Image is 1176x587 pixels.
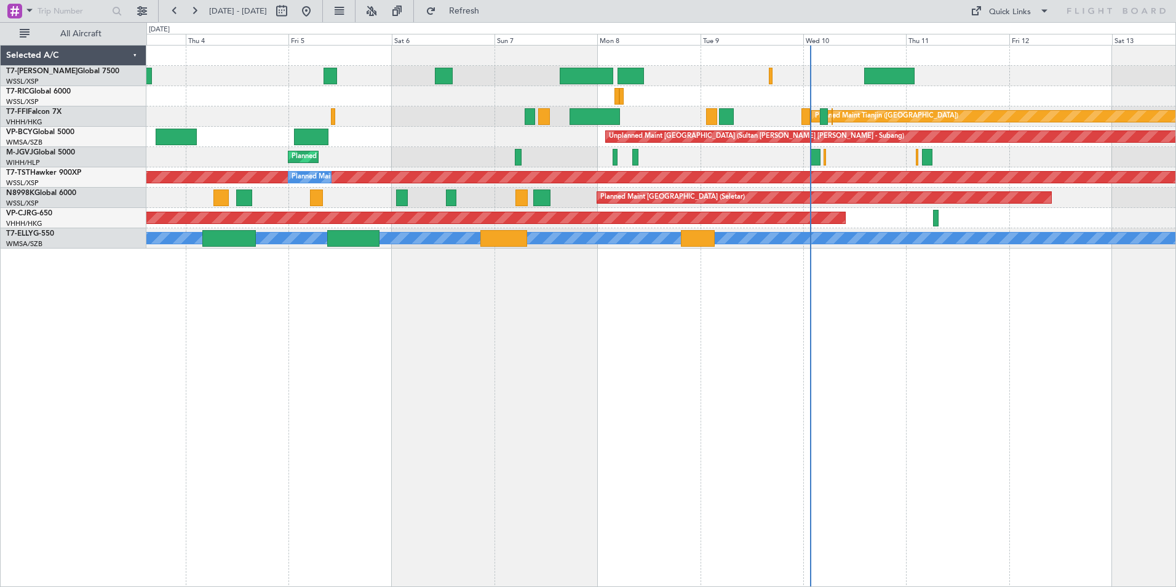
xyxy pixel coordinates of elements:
span: M-JGVJ [6,149,33,156]
a: WMSA/SZB [6,239,42,249]
a: T7-RICGlobal 6000 [6,88,71,95]
div: Planned Maint [292,168,336,186]
a: WSSL/XSP [6,77,39,86]
div: Quick Links [989,6,1031,18]
span: All Aircraft [32,30,130,38]
a: WSSL/XSP [6,178,39,188]
a: N8998KGlobal 6000 [6,190,76,197]
div: Fri 5 [288,34,391,45]
div: Planned Maint Tianjin ([GEOGRAPHIC_DATA]) [815,107,958,126]
div: Planned Maint [GEOGRAPHIC_DATA] (Seletar) [600,188,745,207]
div: Thu 11 [906,34,1009,45]
div: Sun 7 [495,34,597,45]
a: VP-CJRG-650 [6,210,52,217]
button: Refresh [420,1,494,21]
div: Planned Maint [GEOGRAPHIC_DATA] (Seletar) [292,148,436,166]
a: WSSL/XSP [6,97,39,106]
a: WSSL/XSP [6,199,39,208]
span: VP-CJR [6,210,31,217]
a: WIHH/HLP [6,158,40,167]
a: VHHH/HKG [6,219,42,228]
span: T7-ELLY [6,230,33,238]
span: Refresh [439,7,490,15]
div: [DATE] [149,25,170,35]
span: T7-FFI [6,108,28,116]
button: All Aircraft [14,24,133,44]
a: T7-TSTHawker 900XP [6,169,81,177]
span: T7-RIC [6,88,29,95]
div: Wed 10 [803,34,906,45]
div: Mon 8 [597,34,700,45]
a: M-JGVJGlobal 5000 [6,149,75,156]
span: VP-BCY [6,129,33,136]
div: Fri 12 [1009,34,1112,45]
span: N8998K [6,190,34,197]
span: [DATE] - [DATE] [209,6,267,17]
button: Quick Links [964,1,1055,21]
a: T7-FFIFalcon 7X [6,108,62,116]
span: T7-TST [6,169,30,177]
div: Sat 6 [392,34,495,45]
div: Tue 9 [701,34,803,45]
span: T7-[PERSON_NAME] [6,68,77,75]
a: VHHH/HKG [6,118,42,127]
div: Thu 4 [186,34,288,45]
a: WMSA/SZB [6,138,42,147]
div: Unplanned Maint [GEOGRAPHIC_DATA] (Sultan [PERSON_NAME] [PERSON_NAME] - Subang) [609,127,904,146]
a: VP-BCYGlobal 5000 [6,129,74,136]
input: Trip Number [38,2,108,20]
a: T7-[PERSON_NAME]Global 7500 [6,68,119,75]
a: T7-ELLYG-550 [6,230,54,238]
